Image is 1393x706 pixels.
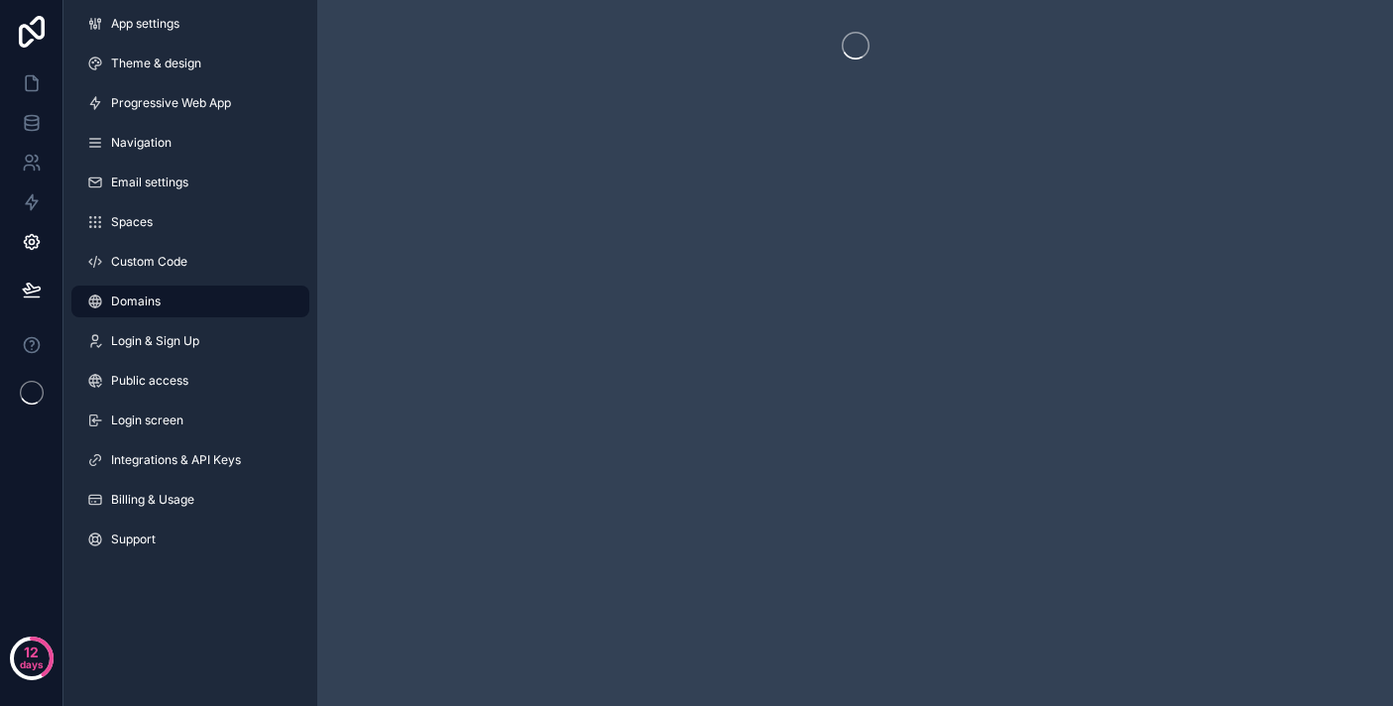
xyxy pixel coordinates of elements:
[71,524,309,555] a: Support
[71,286,309,317] a: Domains
[111,214,153,230] span: Spaces
[71,365,309,397] a: Public access
[71,484,309,516] a: Billing & Usage
[71,48,309,79] a: Theme & design
[71,405,309,436] a: Login screen
[71,167,309,198] a: Email settings
[111,531,156,547] span: Support
[71,444,309,476] a: Integrations & API Keys
[24,643,39,662] p: 12
[71,127,309,159] a: Navigation
[111,16,179,32] span: App settings
[71,246,309,278] a: Custom Code
[111,254,187,270] span: Custom Code
[71,87,309,119] a: Progressive Web App
[111,56,201,71] span: Theme & design
[20,650,44,678] p: days
[111,452,241,468] span: Integrations & API Keys
[111,175,188,190] span: Email settings
[111,294,161,309] span: Domains
[111,373,188,389] span: Public access
[111,412,183,428] span: Login screen
[71,325,309,357] a: Login & Sign Up
[111,492,194,508] span: Billing & Usage
[71,206,309,238] a: Spaces
[111,95,231,111] span: Progressive Web App
[71,8,309,40] a: App settings
[111,135,172,151] span: Navigation
[111,333,199,349] span: Login & Sign Up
